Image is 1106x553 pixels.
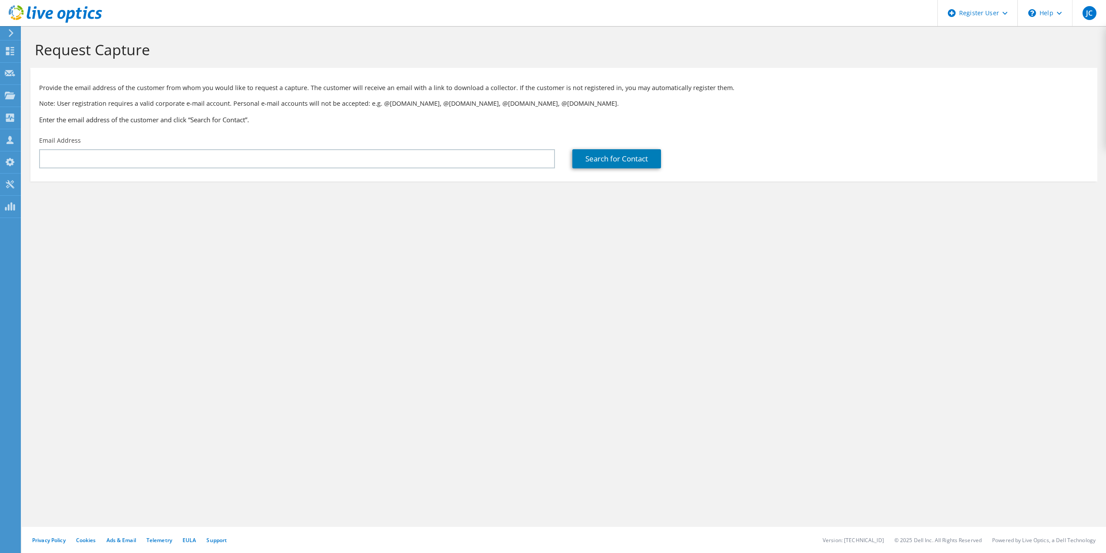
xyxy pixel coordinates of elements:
span: JC [1083,6,1096,20]
h3: Enter the email address of the customer and click “Search for Contact”. [39,115,1089,124]
li: Powered by Live Optics, a Dell Technology [992,536,1096,544]
li: © 2025 Dell Inc. All Rights Reserved [894,536,982,544]
h1: Request Capture [35,40,1089,59]
li: Version: [TECHNICAL_ID] [823,536,884,544]
a: Support [206,536,227,544]
a: Telemetry [146,536,172,544]
a: Search for Contact [572,149,661,168]
svg: \n [1028,9,1036,17]
p: Note: User registration requires a valid corporate e-mail account. Personal e-mail accounts will ... [39,99,1089,108]
a: Privacy Policy [32,536,66,544]
label: Email Address [39,136,81,145]
a: EULA [183,536,196,544]
a: Cookies [76,536,96,544]
p: Provide the email address of the customer from whom you would like to request a capture. The cust... [39,83,1089,93]
a: Ads & Email [106,536,136,544]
